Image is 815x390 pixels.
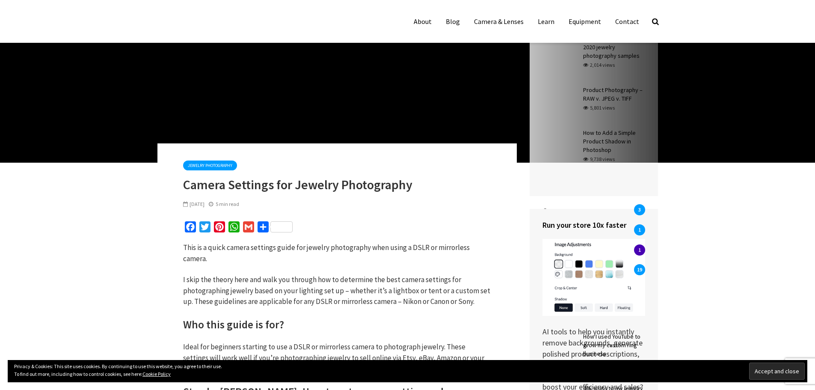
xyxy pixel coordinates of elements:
[256,221,294,235] a: Share
[183,177,491,192] h1: Camera Settings for Jewelry Photography
[583,360,605,366] span: [DATE]
[407,13,438,30] a: About
[183,201,204,207] span: [DATE]
[542,220,645,230] h4: Run your store 10x faster
[183,318,284,331] strong: Who this guide is for?
[142,371,171,377] a: Cookie Policy
[562,13,608,30] a: Equipment
[227,221,241,235] a: WhatsApp
[8,360,807,382] div: Privacy & Cookies: This site uses cookies. By continuing to use this website, you agree to their ...
[634,264,645,275] span: 19
[583,333,640,357] a: How I used YouTube to grow my custom ring business
[531,13,561,30] a: Learn
[241,221,256,235] a: Gmail
[749,363,805,380] input: Accept and close
[634,244,645,256] span: 1
[609,13,646,30] a: Contact
[209,200,239,208] div: 5 min read
[183,274,491,307] p: I skip the theory here and walk you through how to determine the best camera settings for photogr...
[183,342,491,375] p: Ideal for beginners starting to use a DSLR or mirrorless camera to photograph jewelry. These sett...
[183,161,237,170] a: Jewelry Photography
[183,242,491,264] p: This is a quick camera settings guide for jewelry photography when using a DSLR or mirrorless cam...
[439,13,466,30] a: Blog
[468,13,530,30] a: Camera & Lenses
[212,221,227,235] a: Pinterest
[634,204,645,215] span: 3
[198,221,212,235] a: Twitter
[183,221,198,235] a: Facebook
[634,224,645,235] span: 1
